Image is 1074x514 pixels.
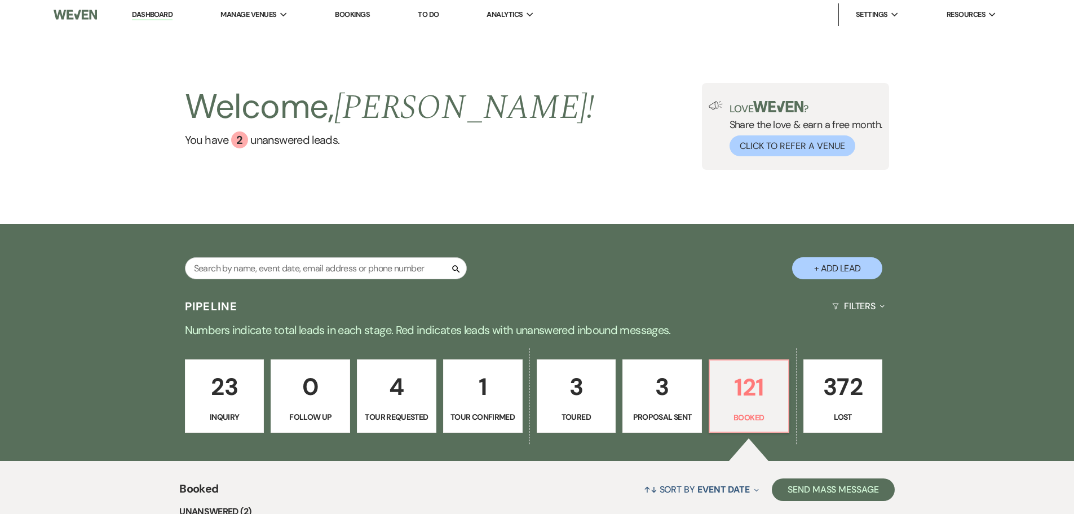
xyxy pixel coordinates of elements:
[185,257,467,279] input: Search by name, event date, email address or phone number
[544,368,609,406] p: 3
[856,9,888,20] span: Settings
[644,484,657,495] span: ↑↓
[185,359,264,433] a: 23Inquiry
[717,368,781,406] p: 121
[185,83,595,131] h2: Welcome,
[357,359,436,433] a: 4Tour Requested
[622,359,702,433] a: 3Proposal Sent
[730,101,883,114] p: Love ?
[947,9,985,20] span: Resources
[364,368,429,406] p: 4
[811,368,876,406] p: 372
[231,131,248,148] div: 2
[772,478,895,501] button: Send Mass Message
[192,368,257,406] p: 23
[132,10,173,20] a: Dashboard
[443,359,523,433] a: 1Tour Confirmed
[723,101,883,156] div: Share the love & earn a free month.
[278,368,343,406] p: 0
[335,10,370,19] a: Bookings
[450,368,515,406] p: 1
[487,9,523,20] span: Analytics
[697,484,750,495] span: Event Date
[220,9,276,20] span: Manage Venues
[537,359,616,433] a: 3Toured
[709,101,723,110] img: loud-speaker-illustration.svg
[185,131,595,148] a: You have 2 unanswered leads.
[717,411,781,424] p: Booked
[803,359,883,433] a: 372Lost
[639,475,763,504] button: Sort By Event Date
[278,411,343,423] p: Follow Up
[709,359,789,433] a: 121Booked
[54,3,96,27] img: Weven Logo
[364,411,429,423] p: Tour Requested
[828,291,889,321] button: Filters
[450,411,515,423] p: Tour Confirmed
[630,411,695,423] p: Proposal Sent
[185,298,238,314] h3: Pipeline
[179,480,218,504] span: Booked
[544,411,609,423] p: Toured
[753,101,803,112] img: weven-logo-green.svg
[131,321,943,339] p: Numbers indicate total leads in each stage. Red indicates leads with unanswered inbound messages.
[630,368,695,406] p: 3
[792,257,882,279] button: + Add Lead
[730,135,855,156] button: Click to Refer a Venue
[418,10,439,19] a: To Do
[811,411,876,423] p: Lost
[192,411,257,423] p: Inquiry
[271,359,350,433] a: 0Follow Up
[334,82,595,134] span: [PERSON_NAME] !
